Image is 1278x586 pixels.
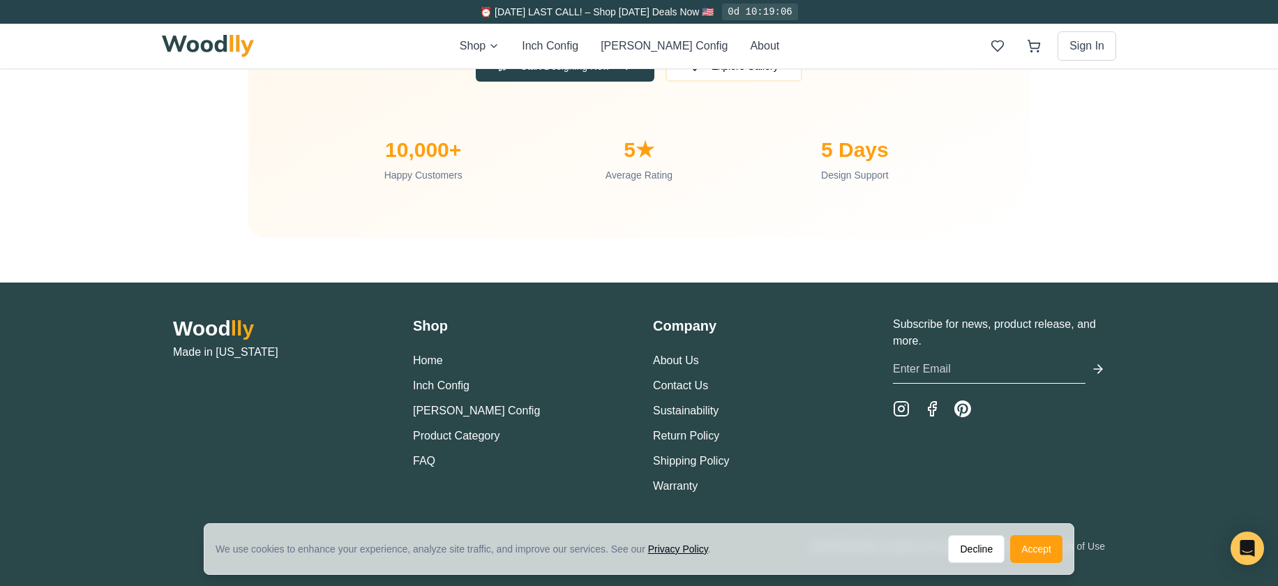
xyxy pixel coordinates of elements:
h3: Shop [413,316,625,336]
div: Average Rating [542,168,735,182]
div: Happy Customers [326,168,520,182]
div: 5★ [542,137,735,163]
div: 10,000+ [326,137,520,163]
span: lly [231,317,254,340]
div: Design Support [758,168,952,182]
a: Product Category [413,430,500,442]
button: Shop [460,38,499,54]
h3: Company [653,316,865,336]
div: Open Intercom Messenger [1231,532,1264,565]
a: Pinterest [954,400,971,417]
button: [PERSON_NAME] Config [413,403,540,419]
button: About [750,38,779,54]
div: We use cookies to enhance your experience, analyze site traffic, and improve our services. See our . [216,542,722,556]
button: Inch Config [413,377,469,394]
a: Sustainability [653,405,719,416]
a: Return Policy [653,430,719,442]
h2: Wood [173,316,385,341]
button: [PERSON_NAME] Config [601,38,728,54]
input: Enter Email [893,355,1085,384]
a: Warranty [653,480,698,492]
button: Decline [948,535,1005,563]
a: Instagram [893,400,910,417]
a: Privacy Policy [648,543,708,555]
p: Made in [US_STATE] [173,344,385,361]
span: ⏰ [DATE] LAST CALL! – Shop [DATE] Deals Now 🇺🇸 [480,6,714,17]
p: Subscribe for news, product release, and more. [893,316,1105,350]
a: FAQ [413,455,435,467]
a: Facebook [924,400,940,417]
button: Accept [1010,535,1062,563]
a: Contact Us [653,380,708,391]
div: 5 Days [758,137,952,163]
a: Shipping Policy [653,455,729,467]
img: Woodlly [162,35,254,57]
a: Home [413,354,443,366]
button: Inch Config [522,38,578,54]
button: Sign In [1058,31,1116,61]
a: About Us [653,354,699,366]
div: 0d 10:19:06 [722,3,797,20]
